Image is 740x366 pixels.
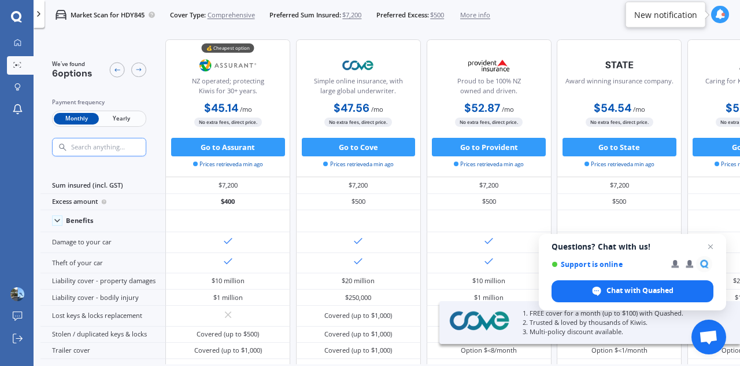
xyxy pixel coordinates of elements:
[171,138,285,156] button: Go to Assurant
[193,160,263,169] span: Prices retrieved a min ago
[269,10,341,20] span: Preferred Sum Insured:
[474,293,504,302] div: $1 million
[427,177,552,193] div: $7,200
[40,273,165,290] div: Liability cover - property damages
[552,260,663,269] span: Support is online
[455,118,523,126] span: No extra fees, direct price.
[52,98,146,107] div: Payment frequency
[371,105,383,114] span: / mo
[10,287,24,301] img: ACg8ocKozIJOiwZqmKCSq5AMvDhcaa8pNPYRf2CPzZjFZfdtp9qxMHprjw=s96-c
[40,290,165,306] div: Liability cover - bodily injury
[240,105,252,114] span: / mo
[99,113,144,125] span: Yearly
[589,54,650,76] img: State-text-1.webp
[552,280,713,302] div: Chat with Quashed
[328,54,389,77] img: Cove.webp
[342,10,361,20] span: $7,200
[170,10,206,20] span: Cover Type:
[345,293,371,302] div: $250,000
[458,54,520,77] img: Provident.png
[165,177,290,193] div: $7,200
[52,67,92,79] span: 6 options
[173,76,282,100] div: NZ operated; protecting Kiwis for 30+ years.
[40,194,165,210] div: Excess amount
[324,118,392,126] span: No extra fees, direct price.
[213,293,243,302] div: $1 million
[296,194,421,210] div: $500
[594,101,631,115] b: $54.54
[557,177,682,193] div: $7,200
[565,76,674,100] div: Award winning insurance company.
[66,217,94,225] div: Benefits
[55,9,66,20] img: car.f15378c7a67c060ca3f3.svg
[502,105,514,114] span: / mo
[334,101,369,115] b: $47.56
[342,276,375,286] div: $20 million
[198,54,259,77] img: Assurant.png
[460,10,490,20] span: More info
[52,60,92,68] span: We've found
[302,138,416,156] button: Go to Cove
[586,118,653,126] span: No extra fees, direct price.
[472,276,505,286] div: $10 million
[376,10,429,20] span: Preferred Excess:
[552,242,713,251] span: Questions? Chat with us!
[40,177,165,193] div: Sum insured (incl. GST)
[304,76,413,100] div: Simple online insurance, with large global underwriter.
[523,318,717,327] p: 2. Trusted & loved by thousands of Kiwis.
[54,113,99,125] span: Monthly
[634,9,697,20] div: New notification
[40,327,165,343] div: Stolen / duplicated keys & locks
[194,118,262,126] span: No extra fees, direct price.
[40,343,165,359] div: Trailer cover
[523,327,717,336] p: 3. Multi-policy discount available.
[40,253,165,273] div: Theft of your car
[204,101,238,115] b: $45.14
[563,138,676,156] button: Go to State
[324,330,392,339] div: Covered (up to $1,000)
[212,276,245,286] div: $10 million
[606,286,674,296] span: Chat with Quashed
[165,194,290,210] div: $400
[434,76,543,100] div: Proud to be 100% NZ owned and driven.
[296,177,421,193] div: $7,200
[432,138,546,156] button: Go to Provident
[40,306,165,326] div: Lost keys & locks replacement
[557,194,682,210] div: $500
[208,10,255,20] span: Comprehensive
[584,160,654,169] span: Prices retrieved a min ago
[461,346,517,355] div: Option $<8/month
[197,330,259,339] div: Covered (up to $500)
[704,240,717,254] span: Close chat
[202,43,254,53] div: 💰 Cheapest option
[591,346,647,355] div: Option $<1/month
[40,232,165,252] div: Damage to your car
[464,101,500,115] b: $52.87
[324,311,392,320] div: Covered (up to $1,000)
[71,10,145,20] p: Market Scan for HDY845
[447,309,512,333] img: Cove.webp
[633,105,645,114] span: / mo
[691,320,726,354] div: Open chat
[454,160,524,169] span: Prices retrieved a min ago
[523,309,717,318] p: 1. FREE cover for a month (up to $100) with Quashed.
[427,194,552,210] div: $500
[324,346,392,355] div: Covered (up to $1,000)
[70,143,165,151] input: Search anything...
[430,10,444,20] span: $500
[323,160,393,169] span: Prices retrieved a min ago
[194,346,262,355] div: Covered (up to $1,000)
